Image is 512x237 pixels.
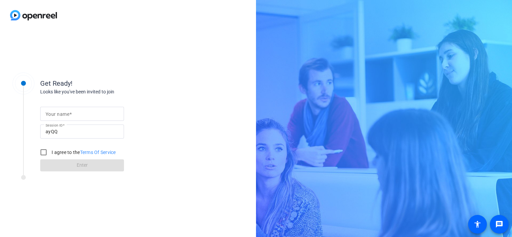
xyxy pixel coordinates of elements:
mat-icon: message [495,220,503,228]
div: Get Ready! [40,78,174,88]
mat-label: Your name [46,111,69,117]
mat-label: Session ID [46,123,63,127]
a: Terms Of Service [80,150,116,155]
mat-icon: accessibility [473,220,482,228]
label: I agree to the [50,149,116,156]
div: Looks like you've been invited to join [40,88,174,95]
